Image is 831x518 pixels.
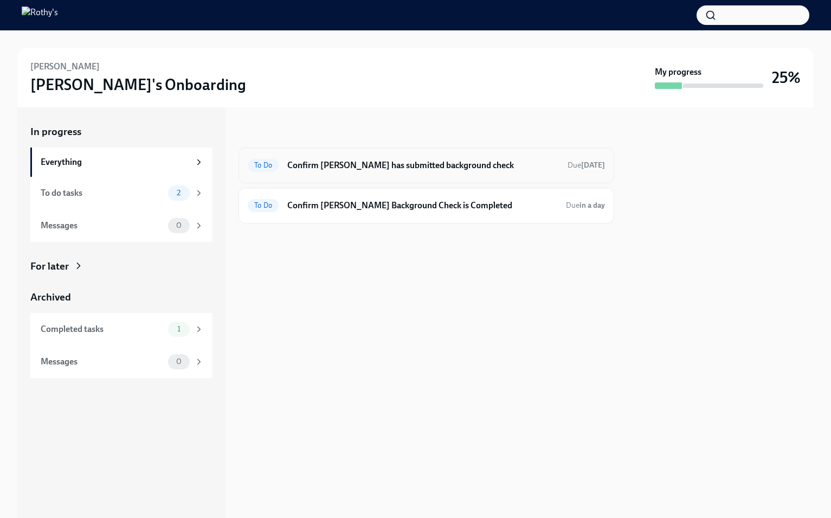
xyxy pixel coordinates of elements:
[579,201,605,210] strong: in a day
[568,161,605,170] span: Due
[30,125,212,139] a: In progress
[41,323,164,335] div: Completed tasks
[170,221,188,229] span: 0
[170,189,187,197] span: 2
[239,125,289,139] div: In progress
[248,161,279,169] span: To Do
[581,161,605,170] strong: [DATE]
[30,259,69,273] div: For later
[30,148,212,177] a: Everything
[248,157,605,174] a: To DoConfirm [PERSON_NAME] has submitted background checkDue[DATE]
[30,290,212,304] a: Archived
[22,7,58,24] img: Rothy's
[568,160,605,170] span: September 29th, 2025 09:00
[566,200,605,210] span: October 11th, 2025 09:00
[30,313,212,346] a: Completed tasks1
[287,159,559,171] h6: Confirm [PERSON_NAME] has submitted background check
[248,197,605,214] a: To DoConfirm [PERSON_NAME] Background Check is CompletedDuein a day
[171,325,187,333] span: 1
[30,177,212,209] a: To do tasks2
[566,201,605,210] span: Due
[655,66,701,78] strong: My progress
[41,356,164,368] div: Messages
[30,75,246,94] h3: [PERSON_NAME]'s Onboarding
[248,201,279,209] span: To Do
[30,61,100,73] h6: [PERSON_NAME]
[41,156,190,168] div: Everything
[30,259,212,273] a: For later
[41,220,164,232] div: Messages
[30,346,212,378] a: Messages0
[772,68,801,87] h3: 25%
[170,357,188,366] span: 0
[30,209,212,242] a: Messages0
[41,187,164,199] div: To do tasks
[287,200,557,212] h6: Confirm [PERSON_NAME] Background Check is Completed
